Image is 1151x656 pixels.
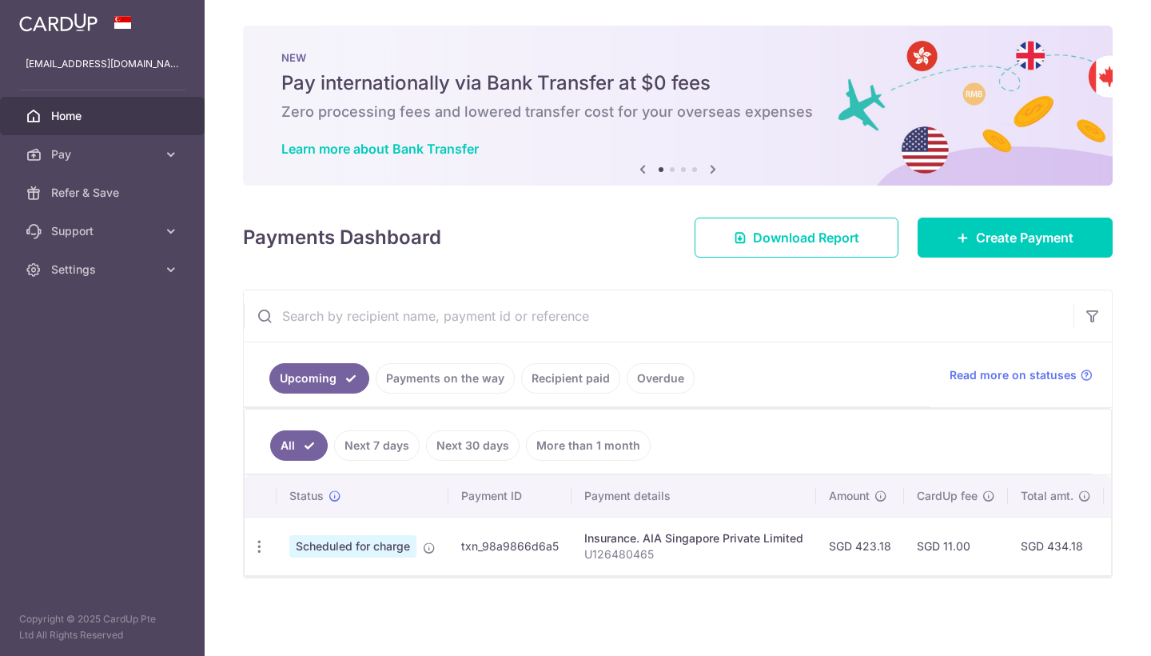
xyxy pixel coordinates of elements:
[269,363,369,394] a: Upcoming
[526,430,651,461] a: More than 1 month
[281,141,479,157] a: Learn more about Bank Transfer
[753,228,859,247] span: Download Report
[950,367,1093,383] a: Read more on statuses
[243,223,441,252] h4: Payments Dashboard
[243,26,1113,186] img: Bank transfer banner
[829,488,870,504] span: Amount
[426,430,520,461] a: Next 30 days
[289,488,324,504] span: Status
[51,108,157,124] span: Home
[950,367,1077,383] span: Read more on statuses
[26,56,179,72] p: [EMAIL_ADDRESS][DOMAIN_NAME]
[51,223,157,239] span: Support
[270,430,328,461] a: All
[51,185,157,201] span: Refer & Save
[19,13,98,32] img: CardUp
[584,530,803,546] div: Insurance. AIA Singapore Private Limited
[917,488,978,504] span: CardUp fee
[1008,517,1104,575] td: SGD 434.18
[51,262,157,278] span: Settings
[376,363,515,394] a: Payments on the way
[334,430,420,461] a: Next 7 days
[281,102,1074,122] h6: Zero processing fees and lowered transfer cost for your overseas expenses
[695,218,898,258] a: Download Report
[584,546,803,562] p: U126480465
[448,475,572,517] th: Payment ID
[281,70,1074,96] h5: Pay internationally via Bank Transfer at $0 fees
[521,363,620,394] a: Recipient paid
[918,218,1113,258] a: Create Payment
[572,475,816,517] th: Payment details
[627,363,695,394] a: Overdue
[281,51,1074,64] p: NEW
[1021,488,1073,504] span: Total amt.
[816,517,904,575] td: SGD 423.18
[51,146,157,162] span: Pay
[976,228,1073,247] span: Create Payment
[289,535,416,558] span: Scheduled for charge
[244,290,1073,342] input: Search by recipient name, payment id or reference
[904,517,1008,575] td: SGD 11.00
[448,517,572,575] td: txn_98a9866d6a5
